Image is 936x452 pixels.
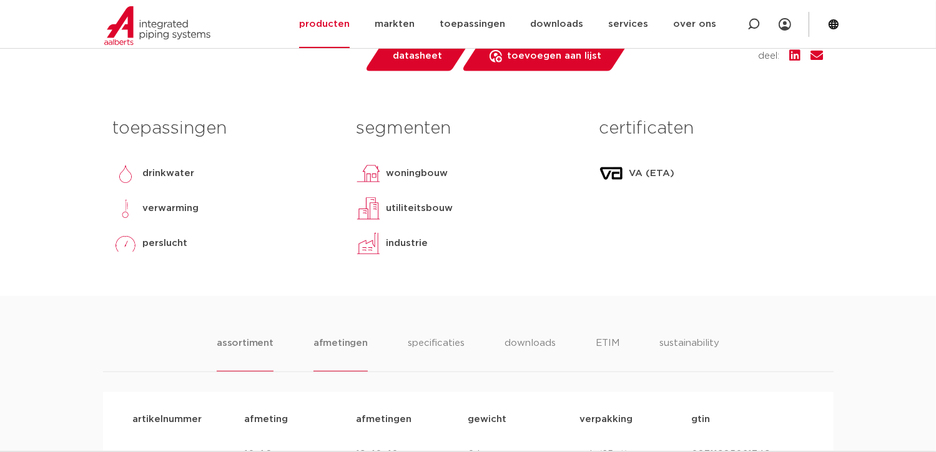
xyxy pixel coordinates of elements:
a: datasheet [364,41,470,71]
img: VA (ETA) [599,161,624,186]
li: downloads [505,336,556,371]
p: verpakking [580,412,692,427]
span: deel: [759,49,780,64]
img: utiliteitsbouw [356,196,381,221]
p: artikelnummer [133,412,245,427]
p: woningbouw [386,166,448,181]
p: gtin [692,412,804,427]
img: woningbouw [356,161,381,186]
span: toevoegen aan lijst [507,46,601,66]
p: utiliteitsbouw [386,201,453,216]
img: perslucht [113,231,138,256]
p: afmetingen [357,412,468,427]
h3: certificaten [599,116,823,141]
p: perslucht [143,236,188,251]
p: verwarming [143,201,199,216]
p: gewicht [468,412,580,427]
h3: segmenten [356,116,580,141]
img: verwarming [113,196,138,221]
li: sustainability [659,336,719,371]
p: VA (ETA) [629,166,674,181]
img: drinkwater [113,161,138,186]
li: specificaties [408,336,465,371]
img: industrie [356,231,381,256]
p: industrie [386,236,428,251]
p: drinkwater [143,166,195,181]
li: assortiment [217,336,273,371]
span: datasheet [393,46,442,66]
p: afmeting [245,412,357,427]
h3: toepassingen [113,116,337,141]
li: ETIM [596,336,619,371]
li: afmetingen [313,336,368,371]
